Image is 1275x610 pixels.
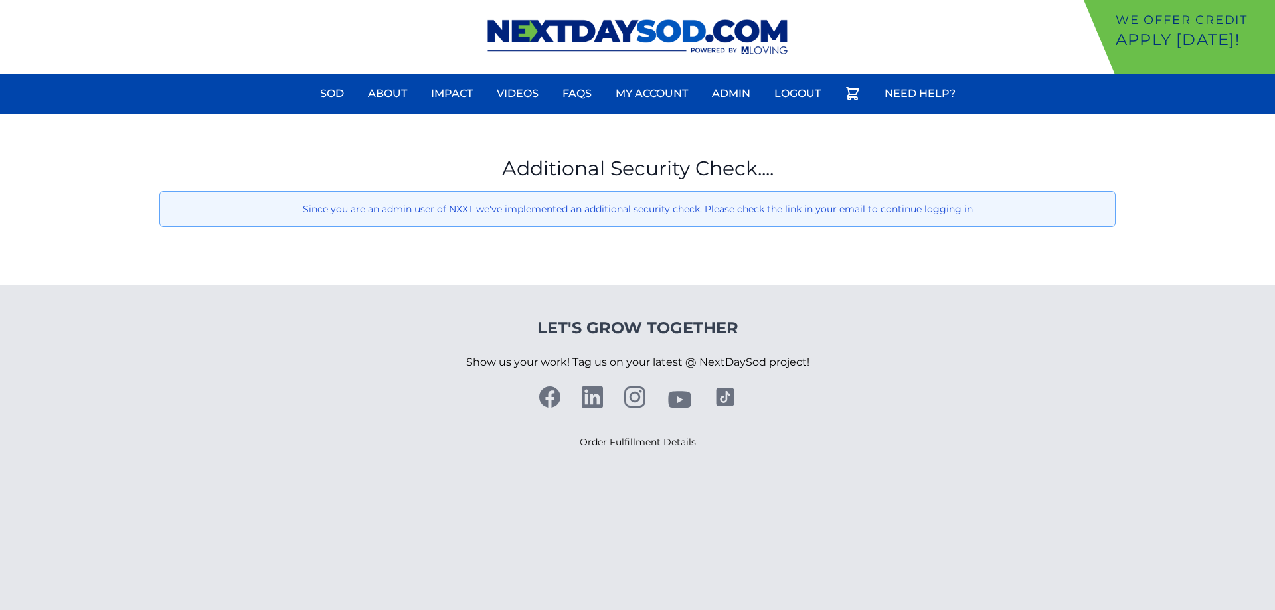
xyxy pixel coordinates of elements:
p: Apply [DATE]! [1116,29,1270,50]
h1: Additional Security Check.... [159,157,1116,181]
h4: Let's Grow Together [466,317,809,339]
a: About [360,78,415,110]
a: FAQs [554,78,600,110]
a: Sod [312,78,352,110]
a: Logout [766,78,829,110]
a: Need Help? [877,78,964,110]
p: Show us your work! Tag us on your latest @ NextDaySod project! [466,339,809,386]
a: Order Fulfillment Details [580,436,696,448]
a: Impact [423,78,481,110]
p: We offer Credit [1116,11,1270,29]
a: Admin [704,78,758,110]
a: Videos [489,78,547,110]
p: Since you are an admin user of NXXT we've implemented an additional security check. Please check ... [171,202,1104,216]
a: My Account [608,78,696,110]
